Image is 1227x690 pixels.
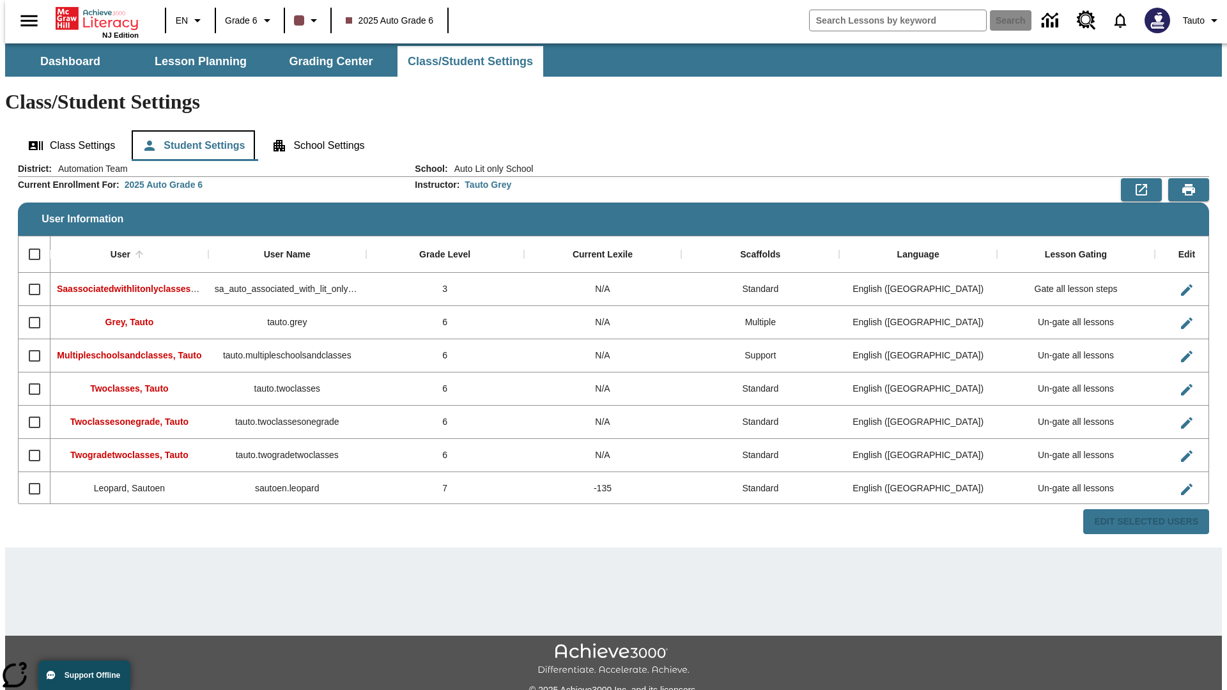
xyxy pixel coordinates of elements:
span: Saassociatedwithlitonlyclasses, Saassociatedwithlitonlyclasses [57,284,329,294]
div: Un-gate all lessons [997,439,1155,472]
div: Standard [681,439,839,472]
div: English (US) [839,439,997,472]
span: Grey, Tauto [105,317,154,327]
button: Edit User [1174,377,1200,402]
span: Class/Student Settings [408,54,533,69]
div: Grade Level [419,249,470,261]
div: Current Lexile [573,249,633,261]
div: 3 [366,273,524,306]
button: Class/Student Settings [397,46,543,77]
div: 6 [366,339,524,372]
div: User Name [264,249,311,261]
span: Support Offline [65,671,120,680]
div: 7 [366,472,524,505]
span: Auto Lit only School [448,162,534,175]
button: Support Offline [38,661,130,690]
img: Avatar [1145,8,1170,33]
button: Edit User [1174,277,1200,303]
button: Grading Center [267,46,395,77]
div: English (US) [839,273,997,306]
h2: School : [415,164,447,174]
div: N/A [524,439,682,472]
span: Dashboard [40,54,100,69]
div: tauto.twoclasses [208,372,366,406]
h2: Current Enrollment For : [18,180,120,190]
h1: Class/Student Settings [5,90,1222,114]
span: Leopard, Sautoen [94,483,165,493]
span: Twogradetwoclasses, Tauto [70,450,189,460]
button: Open side menu [10,2,48,40]
div: Un-gate all lessons [997,306,1155,339]
input: search field [810,10,986,31]
div: Scaffolds [740,249,780,261]
div: Tauto Grey [465,178,511,191]
div: sautoen.leopard [208,472,366,505]
div: Home [56,4,139,39]
span: Tauto [1183,14,1205,27]
span: Lesson Planning [155,54,247,69]
button: Profile/Settings [1178,9,1227,32]
div: 6 [366,306,524,339]
div: tauto.twogradetwoclasses [208,439,366,472]
div: N/A [524,339,682,372]
div: English (US) [839,372,997,406]
button: Language: EN, Select a language [170,9,211,32]
div: Standard [681,406,839,439]
div: User Information [18,162,1209,535]
div: tauto.twoclassesonegrade [208,406,366,439]
div: N/A [524,306,682,339]
span: Twoclassesonegrade, Tauto [70,417,189,427]
span: Grade 6 [225,14,258,27]
div: English (US) [839,306,997,339]
span: 2025 Auto Grade 6 [346,14,434,27]
div: N/A [524,372,682,406]
div: SubNavbar [5,46,544,77]
div: tauto.grey [208,306,366,339]
div: Class/Student Settings [18,130,1209,161]
a: Data Center [1034,3,1069,38]
img: Achieve3000 Differentiate Accelerate Achieve [537,643,690,676]
div: sa_auto_associated_with_lit_only_classes [208,273,366,306]
span: EN [176,14,188,27]
button: Edit User [1174,344,1200,369]
button: Grade: Grade 6, Select a grade [220,9,280,32]
button: Edit User [1174,410,1200,436]
button: Select a new avatar [1137,4,1178,37]
a: Notifications [1104,4,1137,37]
div: Un-gate all lessons [997,406,1155,439]
button: Edit User [1174,477,1200,502]
div: Un-gate all lessons [997,372,1155,406]
a: Resource Center, Will open in new tab [1069,3,1104,38]
span: NJ Edition [102,31,139,39]
div: tauto.multipleschoolsandclasses [208,339,366,372]
button: Print Preview [1168,178,1209,201]
div: Standard [681,273,839,306]
button: Lesson Planning [137,46,265,77]
button: Edit User [1174,310,1200,336]
div: User [111,249,130,261]
div: Language [897,249,939,261]
button: Student Settings [132,130,255,161]
span: Automation Team [52,162,128,175]
a: Home [56,6,139,31]
button: Class Settings [18,130,125,161]
div: Un-gate all lessons [997,472,1155,505]
div: Standard [681,372,839,406]
button: Dashboard [6,46,134,77]
span: Multipleschoolsandclasses, Tauto [57,350,201,360]
div: English (US) [839,339,997,372]
div: English (US) [839,406,997,439]
div: 6 [366,406,524,439]
span: Grading Center [289,54,373,69]
span: User Information [42,213,123,225]
div: SubNavbar [5,43,1222,77]
h2: District : [18,164,52,174]
div: 2025 Auto Grade 6 [125,178,203,191]
button: Class color is dark brown. Change class color [289,9,327,32]
div: 6 [366,439,524,472]
div: Multiple [681,306,839,339]
div: Standard [681,472,839,505]
button: Export to CSV [1121,178,1162,201]
div: Lesson Gating [1045,249,1107,261]
div: -135 [524,472,682,505]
